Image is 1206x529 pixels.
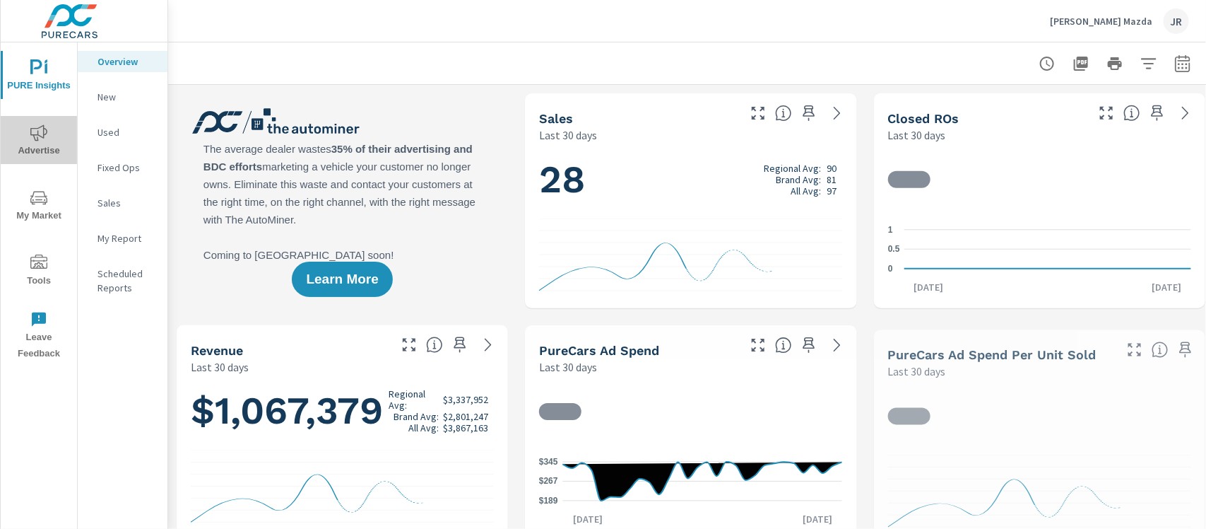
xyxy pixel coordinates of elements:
button: "Export Report to PDF" [1067,50,1095,78]
div: Scheduled Reports [78,263,167,298]
button: Make Fullscreen [398,334,420,356]
div: Used [78,122,167,143]
p: [DATE] [1142,280,1191,294]
span: Save this to your personalized report [1146,102,1169,124]
p: 81 [827,174,837,185]
div: My Report [78,228,167,249]
p: Regional Avg: [389,388,439,411]
p: $3,867,163 [443,422,488,434]
button: Make Fullscreen [747,334,769,356]
p: Last 30 days [888,127,946,144]
a: See more details in report [477,334,499,356]
h5: Sales [539,111,573,126]
p: New [97,90,156,104]
text: $345 [539,457,558,467]
button: Make Fullscreen [1095,102,1118,124]
button: Make Fullscreen [1123,339,1146,361]
h1: $1,067,379 [191,387,494,435]
h5: Closed ROs [888,111,959,126]
span: Save this to your personalized report [1174,339,1197,361]
p: Scheduled Reports [97,267,156,295]
p: Overview [97,54,156,69]
span: Save this to your personalized report [449,334,471,356]
p: Last 30 days [539,359,597,376]
p: Regional Avg: [764,163,822,174]
p: [DATE] [904,280,954,294]
span: Average cost of advertising per each vehicle sold at the dealer over the selected date range. The... [1152,342,1169,359]
div: nav menu [1,42,77,368]
p: All Avg: [408,422,439,434]
span: My Market [5,190,73,224]
p: Brand Avg: [776,174,822,185]
div: New [78,86,167,107]
button: Print Report [1101,50,1129,78]
text: 1 [888,225,893,235]
span: Tools [5,255,73,289]
button: Apply Filters [1135,50,1163,78]
span: Number of Repair Orders Closed by the selected dealership group over the selected time range. [So... [1123,105,1140,122]
p: [DATE] [563,512,613,526]
h1: 28 [539,156,842,204]
span: Save this to your personalized report [798,334,820,356]
div: Fixed Ops [78,157,167,178]
span: Number of vehicles sold by the dealership over the selected date range. [Source: This data is sou... [775,105,792,122]
div: Sales [78,192,167,214]
span: Save this to your personalized report [798,102,820,124]
p: Brand Avg: [394,411,439,422]
button: Make Fullscreen [747,102,769,124]
span: Total cost of media for all PureCars channels for the selected dealership group over the selected... [775,337,792,354]
h5: PureCars Ad Spend [539,343,659,358]
button: Select Date Range [1169,50,1197,78]
a: See more details in report [826,102,849,124]
p: $3,337,952 [443,394,488,405]
p: $2,801,247 [443,411,488,422]
p: 97 [827,185,837,197]
p: All Avg: [791,185,822,197]
span: Advertise [5,124,73,159]
p: Last 30 days [191,359,249,376]
p: My Report [97,231,156,245]
a: See more details in report [1174,102,1197,124]
p: 90 [827,163,837,174]
p: Last 30 days [888,364,946,380]
h5: PureCars Ad Spend Per Unit Sold [888,348,1096,363]
p: [DATE] [793,512,843,526]
p: Sales [97,196,156,210]
h5: Revenue [191,343,243,358]
text: $189 [539,496,558,506]
span: Leave Feedback [5,311,73,362]
text: 0.5 [888,244,900,254]
div: JR [1164,8,1189,34]
p: Last 30 days [539,127,597,144]
div: Overview [78,51,167,72]
text: $267 [539,477,558,487]
text: 0 [888,264,893,274]
button: Learn More [292,262,392,297]
p: Fixed Ops [97,161,156,175]
p: Used [97,125,156,139]
span: Learn More [306,273,378,286]
span: Total sales revenue over the selected date range. [Source: This data is sourced from the dealer’s... [426,337,443,354]
p: [PERSON_NAME] Mazda [1050,15,1152,28]
span: PURE Insights [5,59,73,94]
a: See more details in report [826,334,849,356]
